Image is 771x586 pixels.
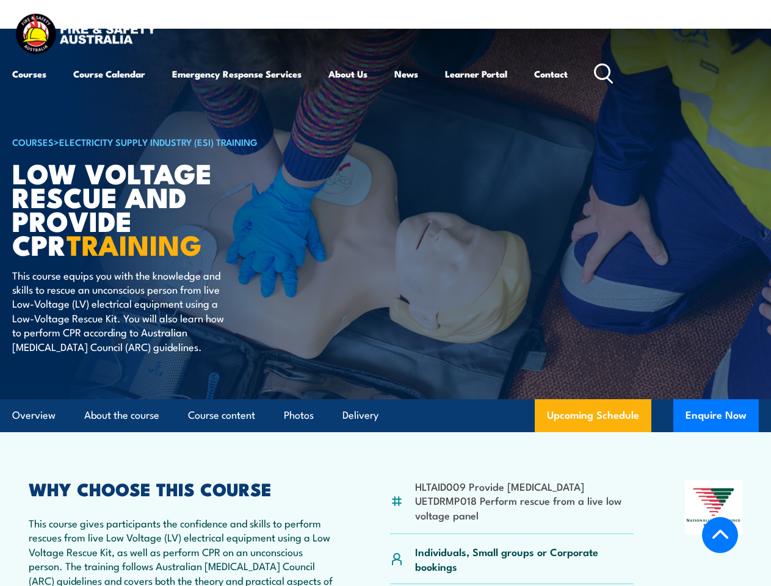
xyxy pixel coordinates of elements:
strong: TRAINING [67,223,202,265]
a: Upcoming Schedule [535,399,651,432]
a: Course Calendar [73,59,145,89]
li: UETDRMP018 Perform rescue from a live low voltage panel [415,493,634,522]
h2: WHY CHOOSE THIS COURSE [29,480,338,496]
a: Electricity Supply Industry (ESI) Training [59,135,258,148]
a: About the course [84,399,159,432]
h6: > [12,134,314,149]
a: News [394,59,418,89]
a: Contact [534,59,568,89]
a: About Us [328,59,367,89]
a: Photos [284,399,314,432]
a: Delivery [342,399,378,432]
h1: Low Voltage Rescue and Provide CPR [12,161,314,256]
a: Emergency Response Services [172,59,302,89]
a: Course content [188,399,255,432]
p: This course equips you with the knowledge and skills to rescue an unconscious person from live Lo... [12,268,235,353]
a: COURSES [12,135,54,148]
img: Nationally Recognised Training logo. [685,480,742,535]
a: Learner Portal [445,59,507,89]
p: Individuals, Small groups or Corporate bookings [415,544,634,573]
a: Courses [12,59,46,89]
a: Overview [12,399,56,432]
button: Enquire Now [673,399,759,432]
li: HLTAID009 Provide [MEDICAL_DATA] [415,479,634,493]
